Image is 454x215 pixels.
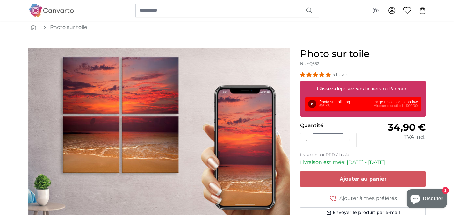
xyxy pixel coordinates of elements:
u: Parcourir [388,86,409,91]
p: Livraison estimée: [DATE] - [DATE] [300,159,426,166]
p: Livraison par DPD Classic [300,152,426,157]
button: (fr) [367,5,384,16]
button: + [343,134,356,147]
span: 34,90 € [388,121,426,133]
span: Ajouter au panier [340,176,386,182]
span: 41 avis [332,72,348,78]
span: Nr. YQ552 [300,61,319,66]
label: Glissez-déposez vos fichiers ou [314,82,412,95]
div: TVA incl. [363,133,426,141]
button: Ajouter au panier [300,171,426,187]
a: Photo sur toile [50,24,87,31]
button: - [300,134,313,147]
img: Canvarto [28,4,74,17]
inbox-online-store-chat: Chat de la boutique en ligne Shopify [405,189,449,210]
h1: Photo sur toile [300,48,426,60]
nav: breadcrumbs [28,17,426,38]
button: Ajouter à mes préférés [300,194,426,202]
span: 4.98 stars [300,72,332,78]
span: Ajouter à mes préférés [339,195,397,202]
p: Quantité [300,122,363,129]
